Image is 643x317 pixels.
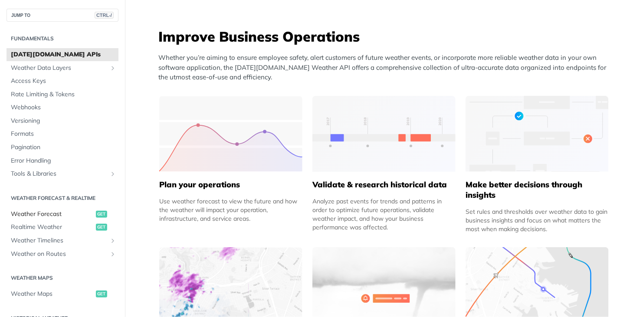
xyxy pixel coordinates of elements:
[11,143,116,152] span: Pagination
[158,27,614,46] h3: Improve Business Operations
[11,64,107,72] span: Weather Data Layers
[466,96,609,172] img: a22d113-group-496-32x.svg
[7,48,118,61] a: [DATE][DOMAIN_NAME] APIs
[7,274,118,282] h2: Weather Maps
[7,154,118,167] a: Error Handling
[109,237,116,244] button: Show subpages for Weather Timelines
[11,250,107,258] span: Weather on Routes
[11,210,94,219] span: Weather Forecast
[7,35,118,42] h2: Fundamentals
[7,62,118,75] a: Weather Data LayersShow subpages for Weather Data Layers
[159,180,302,190] h5: Plan your operations
[11,236,107,245] span: Weather Timelines
[7,88,118,101] a: Rate Limiting & Tokens
[11,290,94,298] span: Weather Maps
[466,180,609,200] h5: Make better decisions through insights
[109,170,116,177] button: Show subpages for Tools & Libraries
[159,197,302,223] div: Use weather forecast to view the future and how the weather will impact your operation, infrastru...
[7,101,118,114] a: Webhooks
[312,197,456,232] div: Analyze past events for trends and patterns in order to optimize future operations, validate weat...
[11,130,116,138] span: Formats
[7,114,118,127] a: Versioning
[7,194,118,202] h2: Weather Forecast & realtime
[11,90,116,99] span: Rate Limiting & Tokens
[7,234,118,247] a: Weather TimelinesShow subpages for Weather Timelines
[11,157,116,165] span: Error Handling
[159,96,302,172] img: 39565e8-group-4962x.svg
[11,103,116,112] span: Webhooks
[11,117,116,125] span: Versioning
[11,170,107,178] span: Tools & Libraries
[7,141,118,154] a: Pagination
[96,291,107,297] span: get
[7,167,118,180] a: Tools & LibrariesShow subpages for Tools & Libraries
[7,9,118,22] button: JUMP TOCTRL-/
[7,221,118,234] a: Realtime Weatherget
[7,75,118,88] a: Access Keys
[96,224,107,231] span: get
[109,251,116,258] button: Show subpages for Weather on Routes
[466,207,609,233] div: Set rules and thresholds over weather data to gain business insights and focus on what matters th...
[7,288,118,301] a: Weather Mapsget
[109,65,116,72] button: Show subpages for Weather Data Layers
[312,96,456,172] img: 13d7ca0-group-496-2.svg
[11,50,116,59] span: [DATE][DOMAIN_NAME] APIs
[7,127,118,141] a: Formats
[96,211,107,218] span: get
[11,223,94,232] span: Realtime Weather
[312,180,456,190] h5: Validate & research historical data
[7,248,118,261] a: Weather on RoutesShow subpages for Weather on Routes
[95,12,114,19] span: CTRL-/
[11,77,116,85] span: Access Keys
[158,53,614,82] p: Whether you’re aiming to ensure employee safety, alert customers of future weather events, or inc...
[7,208,118,221] a: Weather Forecastget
